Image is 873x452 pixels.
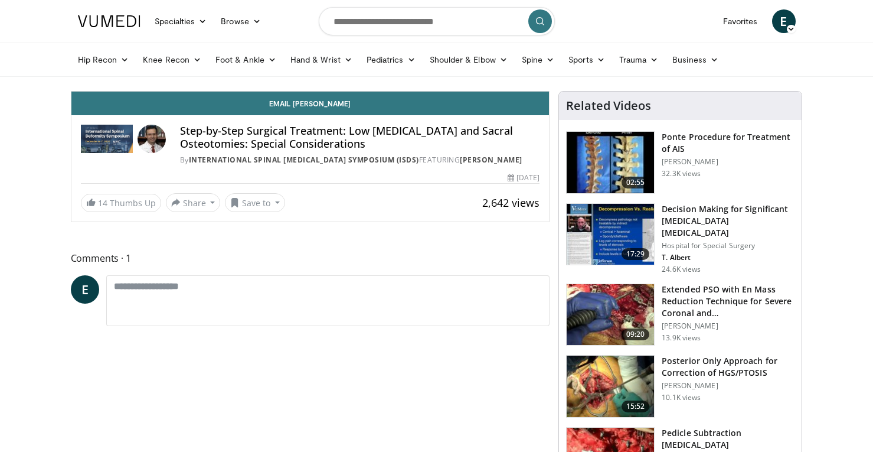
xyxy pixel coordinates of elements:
a: Email [PERSON_NAME] [71,92,550,115]
span: 15:52 [622,401,650,412]
a: Favorites [716,9,765,33]
div: [DATE] [508,173,540,183]
img: VuMedi Logo [78,15,140,27]
span: 2,642 views [482,196,540,210]
a: Spine [515,48,561,71]
a: 09:20 Extended PSO with En Mass Reduction Technique for Severe Coronal and… [PERSON_NAME] 13.9K v... [566,284,794,346]
a: Knee Recon [136,48,208,71]
p: [PERSON_NAME] [662,157,794,167]
span: 02:55 [622,177,650,188]
img: AMFAUBLRvnRX8J4n4xMDoxOjByO_JhYE.150x105_q85_crop-smart_upscale.jpg [567,356,654,417]
a: International Spinal [MEDICAL_DATA] Symposium (ISDS) [189,155,419,165]
h3: Extended PSO with En Mass Reduction Technique for Severe Coronal and… [662,284,794,319]
span: Comments 1 [71,251,550,266]
a: 17:29 Decision Making for Significant [MEDICAL_DATA] [MEDICAL_DATA] Hospital for Special Surgery ... [566,203,794,274]
img: Avatar [138,125,166,153]
span: 09:20 [622,329,650,340]
img: 316497_0000_1.png.150x105_q85_crop-smart_upscale.jpg [567,204,654,265]
p: 10.1K views [662,393,701,402]
a: 14 Thumbs Up [81,194,161,212]
a: Hand & Wrist [283,48,359,71]
button: Save to [225,193,285,212]
p: T. Albert [662,253,794,262]
h4: Step-by-Step Surgical Treatment: Low [MEDICAL_DATA] and Sacral Osteotomies: Special Considerations [180,125,540,150]
input: Search topics, interventions [319,7,555,35]
a: Shoulder & Elbow [423,48,515,71]
button: Share [166,193,221,212]
p: [PERSON_NAME] [662,321,794,331]
a: E [71,275,99,304]
a: Sports [561,48,612,71]
p: 13.9K views [662,333,701,343]
img: International Spinal Deformity Symposium (ISDS) [81,125,133,153]
img: Ponte_Procedure_for_Scoliosis_100000344_3.jpg.150x105_q85_crop-smart_upscale.jpg [567,132,654,193]
a: Specialties [148,9,214,33]
h3: Decision Making for Significant [MEDICAL_DATA] [MEDICAL_DATA] [662,203,794,239]
p: 32.3K views [662,169,701,178]
img: 306566_0000_1.png.150x105_q85_crop-smart_upscale.jpg [567,284,654,346]
span: 14 [98,197,107,209]
a: [PERSON_NAME] [460,155,522,165]
span: 17:29 [622,248,650,260]
a: Trauma [612,48,666,71]
h4: Related Videos [566,99,651,113]
a: Pediatrics [359,48,423,71]
a: E [772,9,796,33]
h3: Ponte Procedure for Treatment of AIS [662,131,794,155]
a: Browse [214,9,268,33]
a: 02:55 Ponte Procedure for Treatment of AIS [PERSON_NAME] 32.3K views [566,131,794,194]
a: Business [665,48,725,71]
h3: Pedicle Subtraction [MEDICAL_DATA] [662,427,794,451]
p: [PERSON_NAME] [662,381,794,391]
p: 24.6K views [662,265,701,274]
h3: Posterior Only Approach for Correction of HGS/PTOSIS [662,355,794,379]
div: By FEATURING [180,155,540,165]
p: Hospital for Special Surgery [662,241,794,251]
a: 15:52 Posterior Only Approach for Correction of HGS/PTOSIS [PERSON_NAME] 10.1K views [566,355,794,418]
a: Hip Recon [71,48,136,71]
a: Foot & Ankle [208,48,283,71]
